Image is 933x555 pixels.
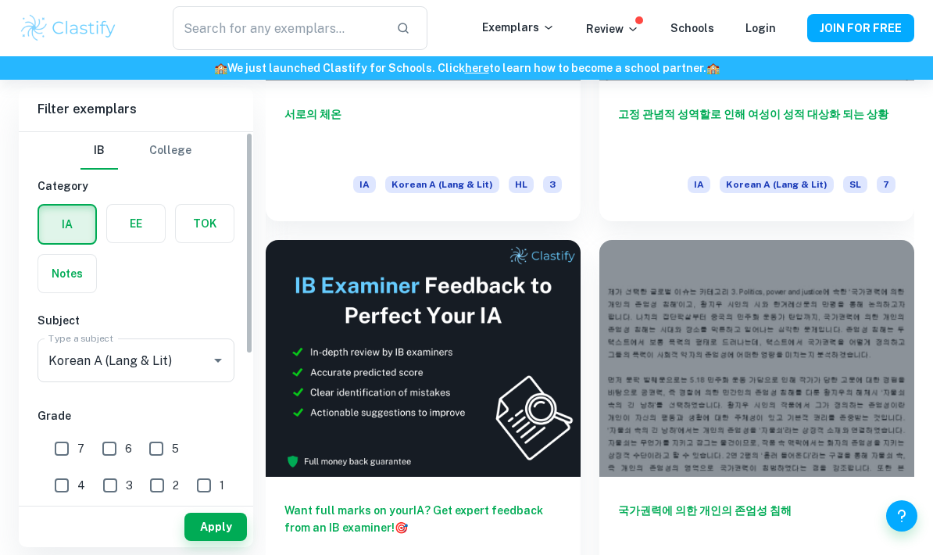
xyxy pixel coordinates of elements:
[48,331,113,345] label: Type a subject
[877,176,895,193] span: 7
[214,62,227,74] span: 🏫
[3,59,930,77] h6: We just launched Clastify for Schools. Click to learn how to become a school partner.
[207,349,229,371] button: Open
[385,176,499,193] span: Korean A (Lang & Lit)
[149,132,191,170] button: College
[39,206,95,243] button: IA
[77,440,84,457] span: 7
[720,176,834,193] span: Korean A (Lang & Lit)
[19,88,253,131] h6: Filter exemplars
[586,20,639,38] p: Review
[395,521,408,534] span: 🎯
[284,502,562,536] h6: Want full marks on your IA ? Get expert feedback from an IB examiner!
[38,255,96,292] button: Notes
[543,176,562,193] span: 3
[618,106,895,157] h6: 고정 관념적 성역할로 인해 여성이 성적 대상화 되는 상황
[184,513,247,541] button: Apply
[172,440,179,457] span: 5
[80,132,118,170] button: IB
[38,177,234,195] h6: Category
[886,500,917,532] button: Help and Feedback
[19,13,118,44] img: Clastify logo
[220,477,224,494] span: 1
[77,477,85,494] span: 4
[126,477,133,494] span: 3
[173,6,384,50] input: Search for any exemplars...
[38,312,234,329] h6: Subject
[125,440,132,457] span: 6
[465,62,489,74] a: here
[284,106,562,157] h6: 서로의 체온
[618,502,895,553] h6: 국가권력에 의한 개인의 존엄성 침해
[745,22,776,34] a: Login
[706,62,720,74] span: 🏫
[670,22,714,34] a: Schools
[176,205,234,242] button: TOK
[80,132,191,170] div: Filter type choice
[38,407,234,424] h6: Grade
[509,176,534,193] span: HL
[482,19,555,36] p: Exemplars
[807,14,914,42] button: JOIN FOR FREE
[266,240,581,476] img: Thumbnail
[173,477,179,494] span: 2
[107,205,165,242] button: EE
[843,176,867,193] span: SL
[353,176,376,193] span: IA
[688,176,710,193] span: IA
